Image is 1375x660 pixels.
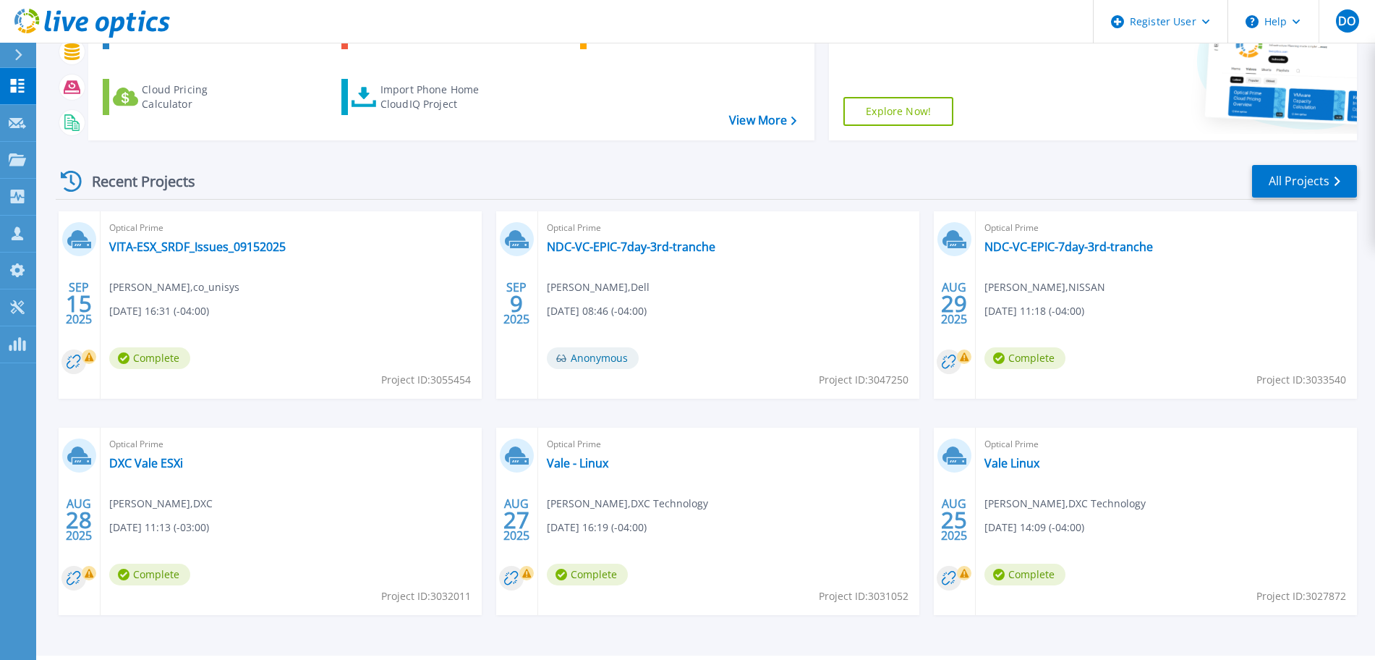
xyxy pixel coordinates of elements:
[109,564,190,585] span: Complete
[109,436,473,452] span: Optical Prime
[984,496,1146,512] span: [PERSON_NAME] , DXC Technology
[1338,15,1355,27] span: DO
[984,220,1348,236] span: Optical Prime
[941,297,967,310] span: 29
[984,240,1153,254] a: NDC-VC-EPIC-7day-3rd-tranche
[547,240,715,254] a: NDC-VC-EPIC-7day-3rd-tranche
[547,347,639,369] span: Anonymous
[66,514,92,526] span: 28
[940,277,968,330] div: AUG 2025
[984,520,1084,536] span: [DATE] 14:09 (-04:00)
[380,82,493,111] div: Import Phone Home CloudIQ Project
[941,514,967,526] span: 25
[56,164,215,199] div: Recent Projects
[940,494,968,546] div: AUG 2025
[109,240,286,254] a: VITA-ESX_SRDF_Issues_09152025
[1256,372,1346,388] span: Project ID: 3033540
[984,279,1105,295] span: [PERSON_NAME] , NISSAN
[547,436,911,452] span: Optical Prime
[547,220,911,236] span: Optical Prime
[984,564,1065,585] span: Complete
[142,82,257,111] div: Cloud Pricing Calculator
[65,277,93,330] div: SEP 2025
[843,97,953,126] a: Explore Now!
[103,79,264,115] a: Cloud Pricing Calculator
[547,520,647,536] span: [DATE] 16:19 (-04:00)
[381,372,471,388] span: Project ID: 3055454
[984,436,1348,452] span: Optical Prime
[984,347,1065,369] span: Complete
[109,303,209,319] span: [DATE] 16:31 (-04:00)
[1252,165,1357,198] a: All Projects
[984,303,1084,319] span: [DATE] 11:18 (-04:00)
[65,494,93,546] div: AUG 2025
[66,297,92,310] span: 15
[109,220,473,236] span: Optical Prime
[109,520,209,536] span: [DATE] 11:13 (-03:00)
[503,277,530,330] div: SEP 2025
[547,279,650,295] span: [PERSON_NAME] , Dell
[729,114,796,127] a: View More
[547,496,708,512] span: [PERSON_NAME] , DXC Technology
[510,297,523,310] span: 9
[1256,588,1346,604] span: Project ID: 3027872
[819,372,908,388] span: Project ID: 3047250
[381,588,471,604] span: Project ID: 3032011
[819,588,908,604] span: Project ID: 3031052
[547,564,628,585] span: Complete
[547,303,647,319] span: [DATE] 08:46 (-04:00)
[109,347,190,369] span: Complete
[984,456,1039,470] a: Vale Linux
[109,279,239,295] span: [PERSON_NAME] , co_unisys
[503,514,529,526] span: 27
[547,456,608,470] a: Vale - Linux
[503,494,530,546] div: AUG 2025
[109,456,183,470] a: DXC Vale ESXi
[109,496,213,512] span: [PERSON_NAME] , DXC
